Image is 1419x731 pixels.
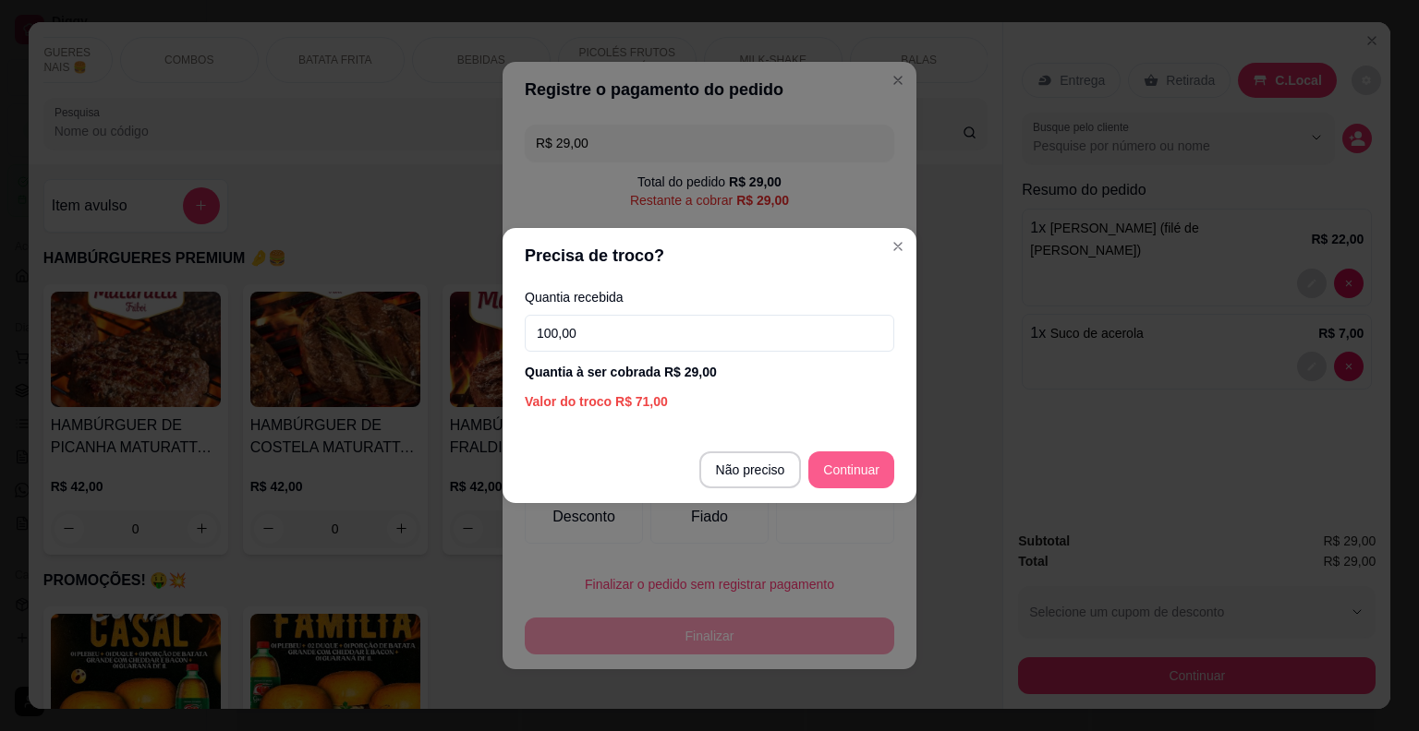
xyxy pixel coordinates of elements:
[525,363,894,381] div: Quantia à ser cobrada R$ 29,00
[883,232,913,261] button: Close
[525,392,894,411] div: Valor do troco R$ 71,00
[503,228,916,283] header: Precisa de troco?
[699,451,802,488] button: Não preciso
[525,291,894,304] label: Quantia recebida
[808,451,894,488] button: Continuar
